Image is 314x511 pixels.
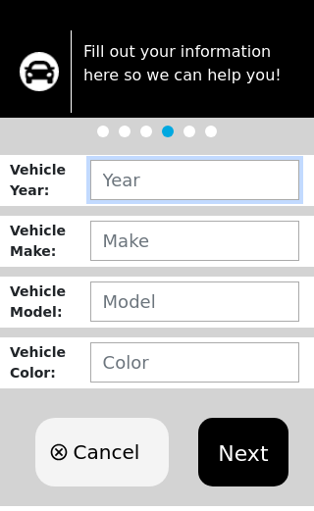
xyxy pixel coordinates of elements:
[90,281,299,322] input: Model
[20,52,59,91] img: trx now logo
[73,437,139,467] span: Cancel
[90,342,299,383] input: Color
[198,418,288,486] button: Next
[35,418,169,486] button: Cancel
[10,342,90,383] div: Vehicle Color :
[90,221,299,261] input: Make
[10,281,90,323] div: Vehicle Model :
[10,221,90,262] div: Vehicle Make :
[83,40,294,87] p: Fill out your information here so we can help you!
[90,160,299,200] input: Year
[10,160,90,201] div: Vehicle Year :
